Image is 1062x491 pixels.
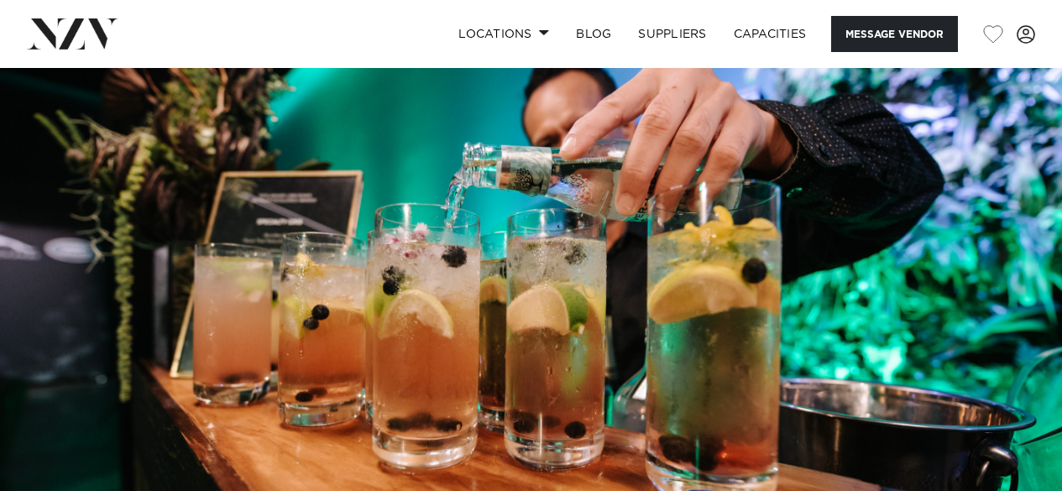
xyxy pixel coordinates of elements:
a: BLOG [562,16,625,52]
a: Capacities [720,16,820,52]
button: Message Vendor [831,16,958,52]
a: Locations [445,16,562,52]
a: SUPPLIERS [625,16,719,52]
img: nzv-logo.png [27,18,118,49]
